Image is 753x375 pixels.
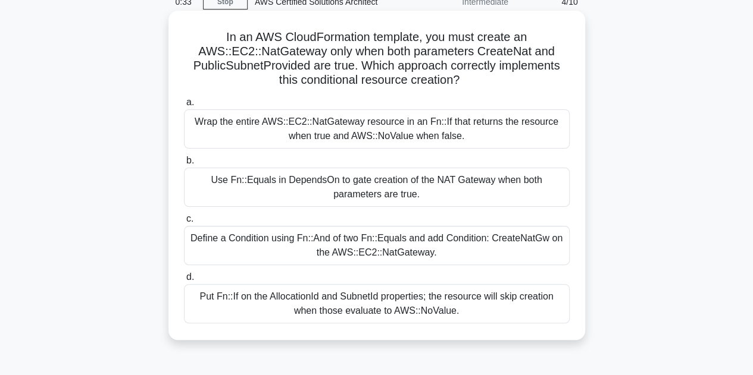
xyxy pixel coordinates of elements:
div: Wrap the entire AWS::EC2::NatGateway resource in an Fn::If that returns the resource when true an... [184,109,570,149]
span: a. [186,97,194,107]
h5: In an AWS CloudFormation template, you must create an AWS::EC2::NatGateway only when both paramet... [183,30,571,88]
span: d. [186,272,194,282]
span: c. [186,213,193,223]
div: Use Fn::Equals in DependsOn to gate creation of the NAT Gateway when both parameters are true. [184,168,570,207]
div: Put Fn::If on the AllocationId and SubnetId properties; the resource will skip creation when thos... [184,284,570,323]
div: Define a Condition using Fn::And of two Fn::Equals and add Condition: CreateNatGw on the AWS::EC2... [184,226,570,265]
span: b. [186,155,194,165]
